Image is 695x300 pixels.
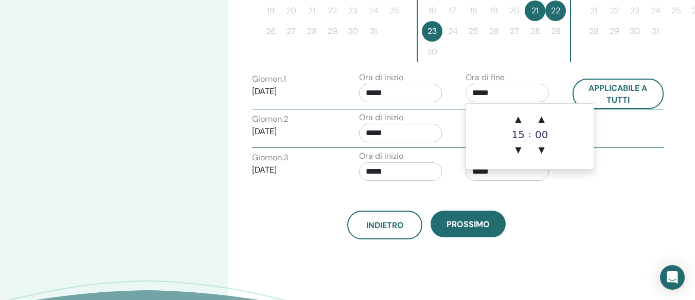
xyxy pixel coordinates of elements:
[267,5,275,16] font: 19
[429,5,436,16] font: 16
[252,164,277,175] font: [DATE]
[287,26,296,36] font: 27
[308,5,315,16] font: 21
[431,211,506,237] button: Prossimo
[369,5,379,16] font: 24
[470,5,477,16] font: 18
[610,5,619,16] font: 22
[252,126,277,137] font: [DATE]
[252,152,277,163] font: Giorno
[551,26,561,36] font: 29
[277,152,283,163] font: n.
[589,83,647,105] font: Applicabile a tutti
[510,26,519,36] font: 27
[252,73,277,84] font: Giorno
[347,211,422,239] button: Indietro
[252,114,277,124] font: Giorno
[283,152,288,163] font: 3
[660,265,685,290] div: Apri Intercom Messenger
[348,26,358,36] font: 30
[610,26,619,36] font: 29
[508,140,528,160] span: ▼
[359,151,403,161] font: Ora di inizio
[531,140,552,160] span: ▼
[328,26,337,36] font: 29
[469,26,478,36] font: 25
[573,79,664,108] button: Applicabile a tutti
[359,112,403,123] font: Ora di inizio
[389,5,399,16] font: 25
[266,26,276,36] font: 26
[531,129,552,140] div: 00
[427,46,437,57] font: 30
[466,72,505,83] font: Ora di fine
[328,5,337,16] font: 22
[277,114,283,124] font: n.
[286,5,296,16] font: 20
[449,5,456,16] font: 17
[530,26,540,36] font: 28
[447,219,490,230] font: Prossimo
[252,86,277,97] font: [DATE]
[630,5,639,16] font: 23
[370,26,377,36] font: 31
[348,5,358,16] font: 23
[630,26,640,36] font: 30
[427,26,437,36] font: 23
[490,5,498,16] font: 19
[448,26,458,36] font: 24
[651,5,661,16] font: 24
[277,73,283,84] font: n.
[509,5,520,16] font: 20
[283,73,286,84] font: 1
[307,26,317,36] font: 28
[590,5,597,16] font: 21
[652,26,659,36] font: 31
[359,72,403,83] font: Ora di inizio
[671,5,681,16] font: 25
[508,129,528,140] div: 15
[283,114,288,124] font: 2
[589,26,599,36] font: 28
[528,109,531,160] div: :
[508,109,528,129] span: ▲
[531,109,552,129] span: ▲
[551,5,560,16] font: 22
[489,26,499,36] font: 26
[366,220,404,231] font: Indietro
[531,5,539,16] font: 21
